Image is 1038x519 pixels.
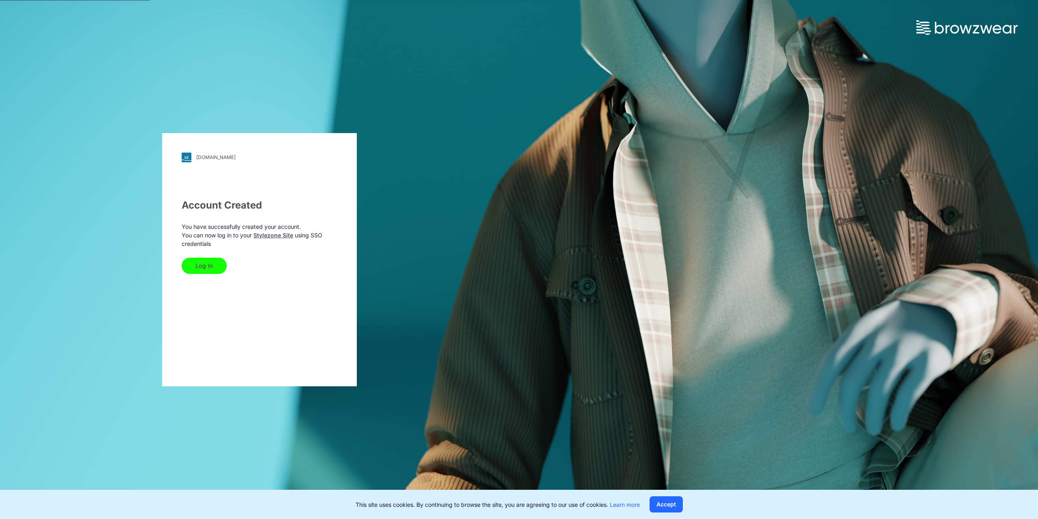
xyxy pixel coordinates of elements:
button: Accept [650,496,683,513]
div: [DOMAIN_NAME] [196,154,236,160]
a: [DOMAIN_NAME] [182,153,337,162]
div: Account Created [182,198,337,213]
a: Stylezone Site [253,232,293,239]
p: You have successfully created your account. [182,222,337,231]
a: Learn more [610,501,640,508]
img: svg+xml;base64,PHN2ZyB3aWR0aD0iMjgiIGhlaWdodD0iMjgiIHZpZXdCb3g9IjAgMCAyOCAyOCIgZmlsbD0ibm9uZSIgeG... [182,153,191,162]
p: You can now log in to your using SSO credentials [182,231,337,248]
button: Log In [182,258,227,274]
p: This site uses cookies. By continuing to browse the site, you are agreeing to our use of cookies. [356,500,640,509]
img: browzwear-logo.73288ffb.svg [916,20,1018,35]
